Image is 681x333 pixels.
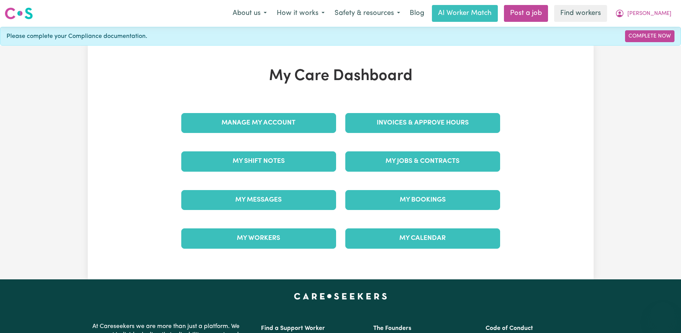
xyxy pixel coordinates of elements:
[554,5,607,22] a: Find workers
[627,10,671,18] span: [PERSON_NAME]
[7,32,147,41] span: Please complete your Compliance documentation.
[261,325,325,331] a: Find a Support Worker
[405,5,429,22] a: Blog
[5,7,33,20] img: Careseekers logo
[177,67,505,85] h1: My Care Dashboard
[373,325,411,331] a: The Founders
[294,293,387,299] a: Careseekers home page
[650,302,675,327] iframe: Button to launch messaging window
[345,151,500,171] a: My Jobs & Contracts
[181,151,336,171] a: My Shift Notes
[504,5,548,22] a: Post a job
[330,5,405,21] button: Safety & resources
[345,228,500,248] a: My Calendar
[486,325,533,331] a: Code of Conduct
[345,113,500,133] a: Invoices & Approve Hours
[272,5,330,21] button: How it works
[181,190,336,210] a: My Messages
[432,5,498,22] a: AI Worker Match
[181,228,336,248] a: My Workers
[181,113,336,133] a: Manage My Account
[345,190,500,210] a: My Bookings
[5,5,33,22] a: Careseekers logo
[610,5,676,21] button: My Account
[228,5,272,21] button: About us
[625,30,674,42] a: Complete Now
